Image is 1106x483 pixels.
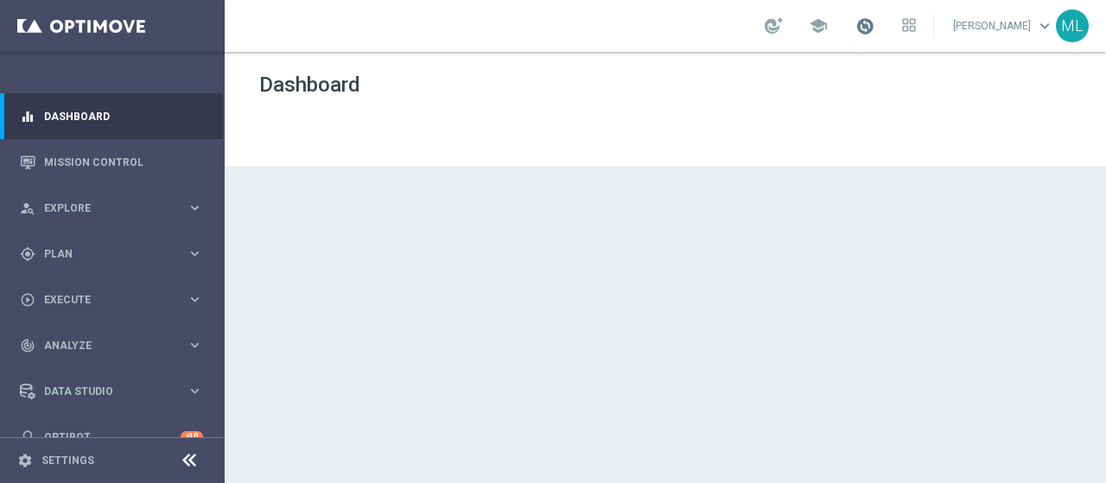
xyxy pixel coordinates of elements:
[1056,10,1089,42] div: ML
[20,200,35,216] i: person_search
[44,249,187,259] span: Plan
[20,292,35,308] i: play_circle_outline
[20,246,187,262] div: Plan
[187,337,203,353] i: keyboard_arrow_right
[20,338,187,353] div: Analyze
[44,340,187,351] span: Analyze
[17,453,33,468] i: settings
[19,156,204,169] button: Mission Control
[44,139,203,185] a: Mission Control
[19,201,204,215] button: person_search Explore keyboard_arrow_right
[44,386,187,397] span: Data Studio
[44,295,187,305] span: Execute
[20,384,187,399] div: Data Studio
[19,110,204,124] button: equalizer Dashboard
[187,383,203,399] i: keyboard_arrow_right
[44,203,187,213] span: Explore
[951,13,1056,39] a: [PERSON_NAME]keyboard_arrow_down
[181,431,203,442] div: +10
[187,245,203,262] i: keyboard_arrow_right
[19,430,204,444] button: lightbulb Optibot +10
[20,292,187,308] div: Execute
[19,339,204,353] button: track_changes Analyze keyboard_arrow_right
[19,384,204,398] button: Data Studio keyboard_arrow_right
[19,293,204,307] button: play_circle_outline Execute keyboard_arrow_right
[44,414,181,460] a: Optibot
[1035,16,1054,35] span: keyboard_arrow_down
[44,93,203,139] a: Dashboard
[20,338,35,353] i: track_changes
[20,414,203,460] div: Optibot
[20,429,35,445] i: lightbulb
[20,109,35,124] i: equalizer
[41,455,94,466] a: Settings
[187,291,203,308] i: keyboard_arrow_right
[20,200,187,216] div: Explore
[809,16,828,35] span: school
[20,93,203,139] div: Dashboard
[20,139,203,185] div: Mission Control
[20,246,35,262] i: gps_fixed
[187,200,203,216] i: keyboard_arrow_right
[19,247,204,261] button: gps_fixed Plan keyboard_arrow_right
